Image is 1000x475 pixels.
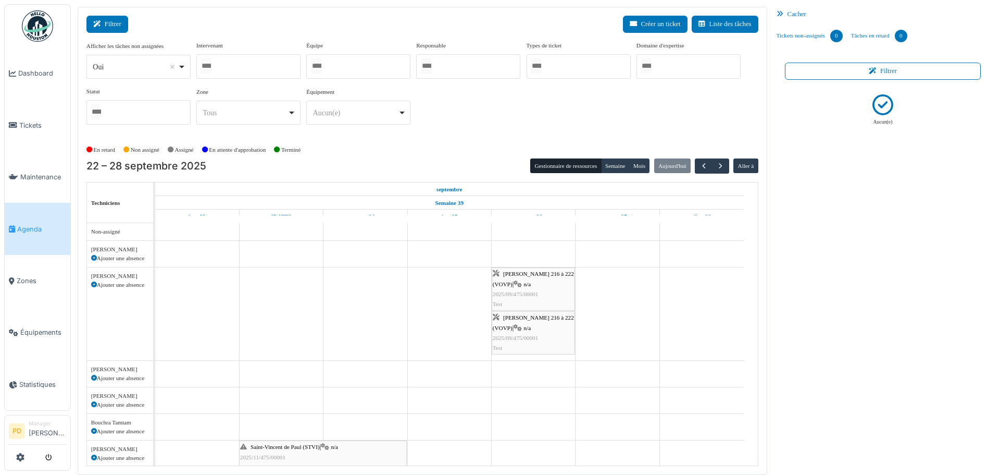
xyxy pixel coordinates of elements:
[306,88,334,96] label: Équipement
[692,16,758,33] button: Liste des tâches
[91,227,149,236] div: Non-assigné
[434,183,465,196] a: 22 septembre 2025
[493,271,574,287] span: [PERSON_NAME] 216 à 222 (VOVP)
[203,107,287,118] div: Tous
[493,313,574,353] div: |
[86,16,128,33] button: Filtrer
[493,345,502,351] span: Test
[493,301,502,307] span: Test
[201,58,211,74] input: Tous
[91,245,149,254] div: [PERSON_NAME]
[636,41,684,50] label: Domaine d'expertise
[531,58,541,74] input: Tous
[91,200,120,206] span: Techniciens
[522,210,545,223] a: 26 septembre 2025
[29,420,66,428] div: Manager
[20,172,66,182] span: Maintenance
[493,269,574,309] div: |
[331,444,338,450] span: n/a
[19,120,66,130] span: Tickets
[86,87,100,96] label: Statut
[493,335,539,341] span: 2025/09/475/00001
[433,197,466,210] a: Semaine 39
[830,30,843,42] div: 0
[86,160,206,173] h2: 22 – 28 septembre 2025
[22,10,53,42] img: Badge_color-CXgf-gQk.svg
[439,210,460,223] a: 25 septembre 2025
[91,400,149,409] div: Ajouter une absence
[847,22,911,50] a: Tâches en retard
[629,159,650,173] button: Mois
[91,427,149,436] div: Ajouter une absence
[5,151,70,203] a: Maintenance
[623,16,687,33] button: Créer un ticket
[91,374,149,383] div: Ajouter une absence
[5,47,70,99] a: Dashboard
[306,41,323,50] label: Équipe
[269,210,294,223] a: 23 septembre 2025
[772,7,994,22] div: Cacher
[712,159,729,174] button: Suivant
[209,145,266,154] label: En attente d'approbation
[91,281,149,289] div: Ajouter une absence
[523,281,531,287] span: n/a
[91,365,149,374] div: [PERSON_NAME]
[91,254,149,263] div: Ajouter une absence
[527,41,562,50] label: Types de ticket
[5,255,70,307] a: Zones
[91,418,149,427] div: Bouchra Tamtam
[93,62,178,72] div: Oui
[895,30,907,42] div: 0
[530,159,601,173] button: Gestionnaire de ressources
[733,159,758,173] button: Aller à
[94,145,115,154] label: En retard
[493,291,539,297] span: 2025/09/475/00001
[240,442,406,472] div: |
[86,42,164,51] label: Afficher les tâches non assignées
[91,392,149,400] div: [PERSON_NAME]
[5,203,70,254] a: Agenda
[9,420,66,445] a: PD Manager[PERSON_NAME]
[416,41,446,50] label: Responsable
[772,22,847,50] a: Tickets non-assignés
[9,423,24,439] li: PD
[91,445,149,454] div: [PERSON_NAME]
[690,210,714,223] a: 28 septembre 2025
[186,210,208,223] a: 22 septembre 2025
[240,464,262,470] span: Probleme
[785,63,981,80] button: Filtrer
[654,159,691,173] button: Aujourd'hui
[91,272,149,281] div: [PERSON_NAME]
[641,58,651,74] input: Tous
[18,68,66,78] span: Dashboard
[167,62,178,72] button: Remove item: 'yes'
[196,88,208,96] label: Zone
[5,359,70,410] a: Statistiques
[91,104,101,119] input: Tous
[131,145,159,154] label: Non assigné
[313,107,398,118] div: Aucun(e)
[421,58,431,74] input: Tous
[20,327,66,337] span: Équipements
[251,444,320,450] span: Saint-Vincent de Paul (STVI)
[5,99,70,151] a: Tickets
[5,307,70,358] a: Équipements
[281,145,301,154] label: Terminé
[606,210,630,223] a: 27 septembre 2025
[91,454,149,462] div: Ajouter une absence
[493,314,574,331] span: [PERSON_NAME] 216 à 222 (VOVP)
[601,159,630,173] button: Semaine
[873,118,892,126] p: Aucun(e)
[523,325,531,331] span: n/a
[19,380,66,389] span: Statistiques
[311,58,321,74] input: Tous
[17,276,66,286] span: Zones
[354,210,377,223] a: 24 septembre 2025
[175,145,194,154] label: Assigné
[196,41,223,50] label: Intervenant
[240,454,285,460] span: 2025/11/475/00001
[17,224,66,234] span: Agenda
[29,420,66,442] li: [PERSON_NAME]
[695,159,712,174] button: Précédent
